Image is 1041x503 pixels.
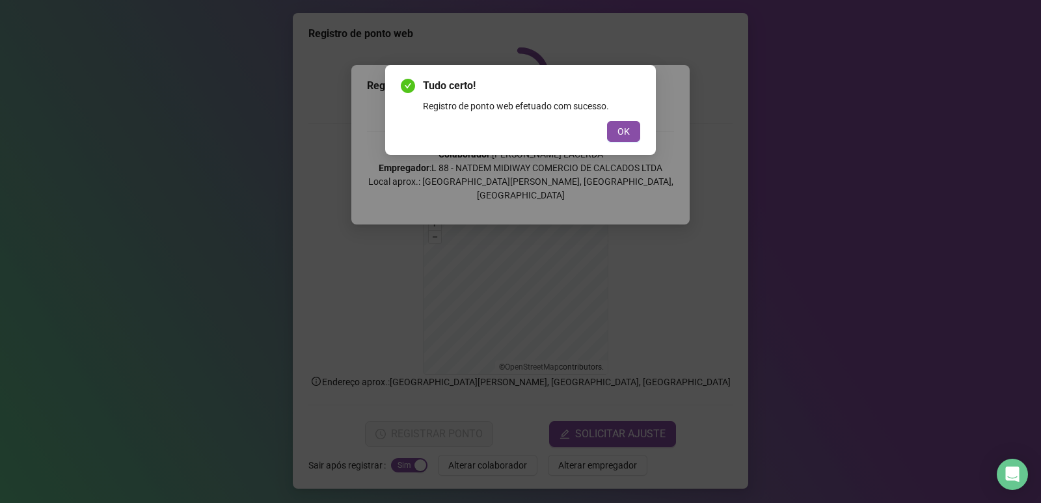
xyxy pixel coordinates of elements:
button: OK [607,121,640,142]
span: check-circle [401,79,415,93]
span: Tudo certo! [423,78,640,94]
span: OK [617,124,630,139]
div: Open Intercom Messenger [997,459,1028,490]
div: Registro de ponto web efetuado com sucesso. [423,99,640,113]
